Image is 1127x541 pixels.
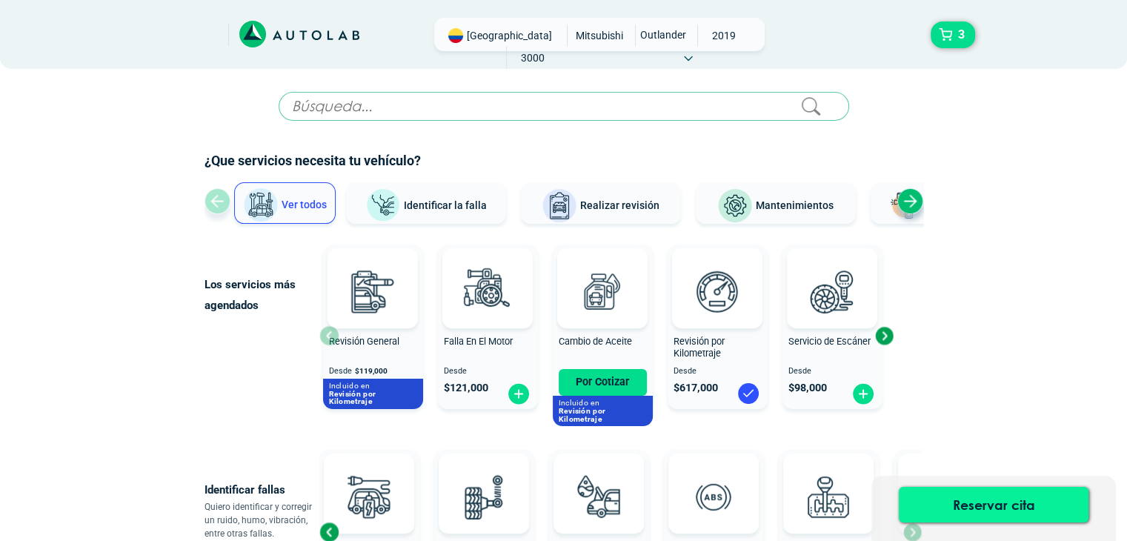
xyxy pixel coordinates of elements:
span: Revisión por Kilometraje [674,336,725,359]
img: diagnostic_caja-de-cambios-v3.svg [796,464,861,529]
div: Next slide [897,188,923,214]
span: $ 617,000 [674,382,718,394]
p: Los servicios más agendados [205,274,319,316]
span: $ 98,000 [788,382,827,394]
b: Revisión por Kilometraje [559,406,606,423]
img: diagnostic_gota-de-sangre-v3.svg [566,464,631,529]
span: [GEOGRAPHIC_DATA] [467,28,552,43]
span: OUTLANDER [636,24,688,45]
img: AD0BCuuxAAAAAElFTkSuQmCC [580,251,625,296]
img: AD0BCuuxAAAAAElFTkSuQmCC [921,457,965,501]
img: fi_plus-circle2.svg [507,382,531,405]
img: fi_plus-circle2.svg [851,382,875,405]
img: AD0BCuuxAAAAAElFTkSuQmCC [695,251,739,296]
img: Flag of COLOMBIA [448,28,463,43]
span: 3 [954,22,968,47]
button: Revisión por Kilometraje Desde $617,000 [668,245,768,409]
button: Falla En El Motor Desde $121,000 [438,245,538,409]
span: Cambio de Aceite [559,336,632,347]
img: diagnostic_diagnostic_abs-v3.svg [681,464,746,529]
button: Ver todos [234,182,336,224]
img: AD0BCuuxAAAAAElFTkSuQmCC [465,251,510,296]
span: Identificar la falla [404,199,487,210]
div: Next slide [873,325,895,347]
img: Ver todos [243,187,279,223]
span: $ 121,000 [444,382,488,394]
span: Desde [329,366,352,376]
img: diagnostic_suspension-v3.svg [451,464,516,529]
button: Identificar la falla [346,182,506,224]
img: Mantenimientos [717,188,753,224]
button: 3 [931,21,975,48]
span: Mantenimientos [756,199,834,211]
span: Revisión General [329,336,399,347]
img: AD0BCuuxAAAAAElFTkSuQmCC [576,457,621,501]
button: Realizar revisión [521,182,681,224]
span: Realizar revisión [580,199,659,211]
input: Búsqueda... [279,92,849,121]
img: Identificar la falla [365,188,401,223]
button: Reservar cita [899,487,1088,522]
img: diagnostic_bombilla-v3.svg [336,464,402,529]
button: Servicio de Escáner Desde $98,000 [782,245,882,409]
img: AD0BCuuxAAAAAElFTkSuQmCC [462,457,506,501]
b: Revisión por Kilometraje [329,389,376,406]
span: 2019 [698,24,751,47]
img: AD0BCuuxAAAAAElFTkSuQmCC [350,251,395,296]
h2: ¿Que servicios necesita tu vehículo? [205,151,923,170]
button: Mantenimientos [696,182,856,224]
img: diagnostic_disco-de-freno-v3.svg [911,464,976,529]
p: Incluido en [559,398,647,408]
img: AD0BCuuxAAAAAElFTkSuQmCC [806,457,851,501]
p: Quiero identificar y corregir un ruido, humo, vibración, entre otras fallas. [205,500,319,540]
img: blue-check.svg [737,382,760,405]
span: MITSUBISHI [574,24,626,47]
img: Realizar revisión [542,188,577,224]
p: Identificar fallas [205,479,319,500]
img: AD0BCuuxAAAAAElFTkSuQmCC [347,457,391,501]
span: Desde [788,367,877,376]
span: Falla En El Motor [444,336,513,347]
img: revision_general-v3.svg [340,259,405,324]
span: Ver todos [282,199,327,210]
img: revision_por_kilometraje-v3.svg [685,259,750,324]
p: Incluido en [329,381,417,391]
img: cambio_de_aceite-v3.svg [570,259,635,324]
img: AD0BCuuxAAAAAElFTkSuQmCC [810,251,854,296]
button: Revisión General Desde $119,000 Incluido en Revisión por Kilometraje [323,245,423,409]
button: Por Cotizar [559,369,647,396]
span: 3000 [507,47,559,69]
img: AD0BCuuxAAAAAElFTkSuQmCC [691,457,736,501]
span: Desde [444,367,532,376]
span: Servicio de Escáner [788,336,871,347]
span: $ 119,000 [355,367,388,375]
img: diagnostic_engine-v3.svg [455,259,520,324]
img: Latonería y Pintura [886,188,922,224]
span: Desde [674,367,762,376]
button: Cambio de Aceite Por Cotizar Incluido en Revisión por Kilometraje [553,245,653,409]
img: escaner-v3.svg [799,259,865,324]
